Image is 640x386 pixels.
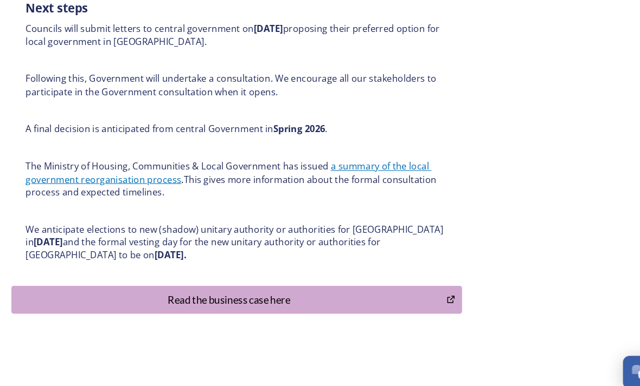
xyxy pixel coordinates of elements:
p: Councils will submit letters to central government on proposing their preferred option for local ... [24,21,426,45]
button: Open Chat [592,338,624,370]
a: a summary of the local government reorganisation process [24,152,410,176]
strong: [DATE]. [147,237,177,248]
p: Following this, Government will undertake a consultation. We encourage all our stakeholders to pa... [24,69,426,93]
p: We anticipate elections to new (shadow) unitary authority or authorities for [GEOGRAPHIC_DATA] in... [24,212,426,249]
strong: Spring 2026 [260,116,309,128]
span: . [172,165,175,176]
div: Read the business case here [17,278,419,292]
p: A final decision is anticipated from central Government in . [24,116,426,129]
button: Read the business case here [11,272,439,298]
p: The Ministry of Housing, Communities & Local Government has issued This gives more information ab... [24,152,426,189]
strong: [DATE] [241,21,269,33]
strong: [DATE] [32,224,60,236]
